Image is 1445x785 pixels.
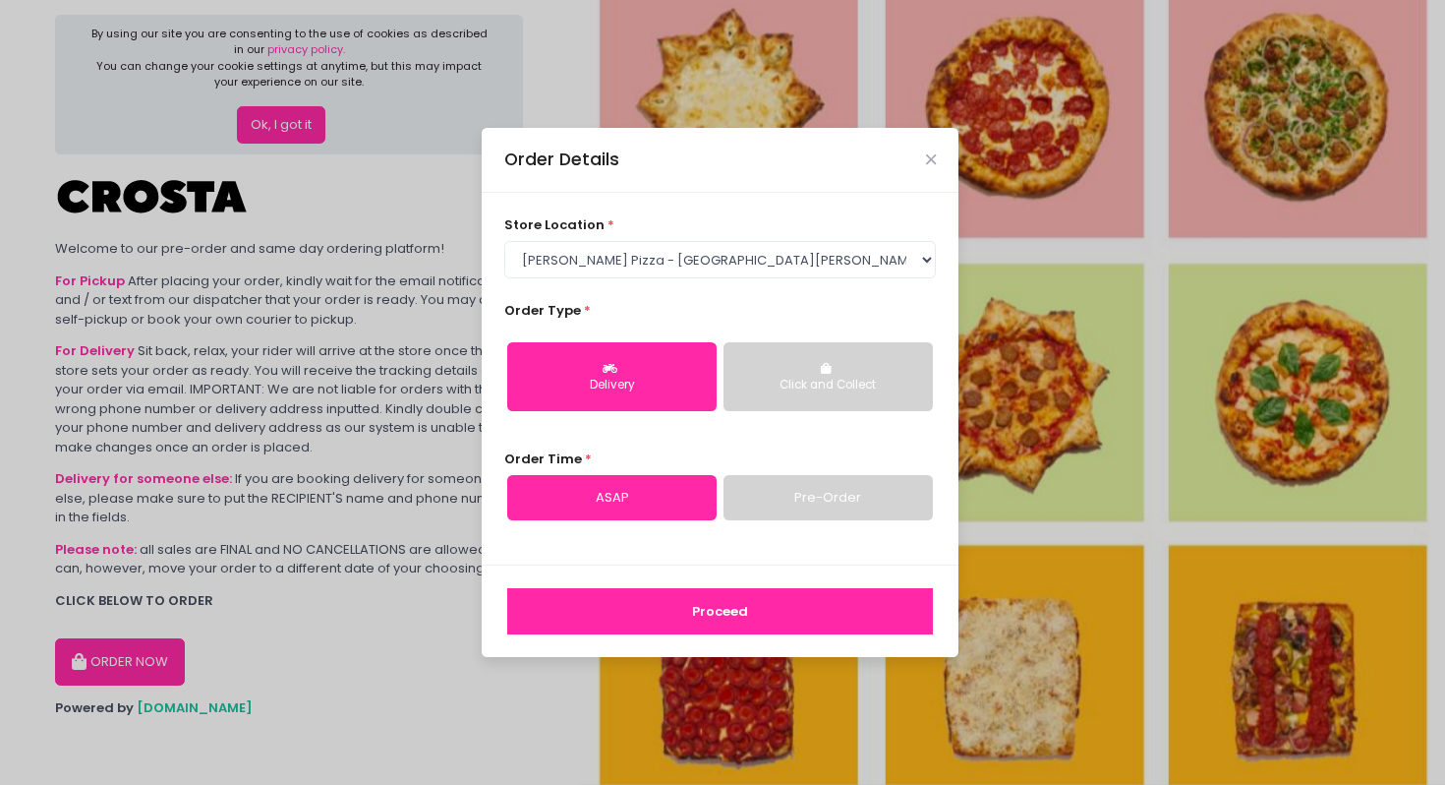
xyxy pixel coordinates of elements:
span: Order Time [504,450,582,468]
button: Close [926,154,936,164]
button: Proceed [507,588,933,635]
div: Click and Collect [737,377,919,394]
a: Pre-Order [723,475,933,520]
a: ASAP [507,475,717,520]
span: Order Type [504,301,581,320]
button: Delivery [507,342,717,411]
div: Delivery [521,377,703,394]
div: Order Details [504,147,619,172]
span: store location [504,215,605,234]
button: Click and Collect [723,342,933,411]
